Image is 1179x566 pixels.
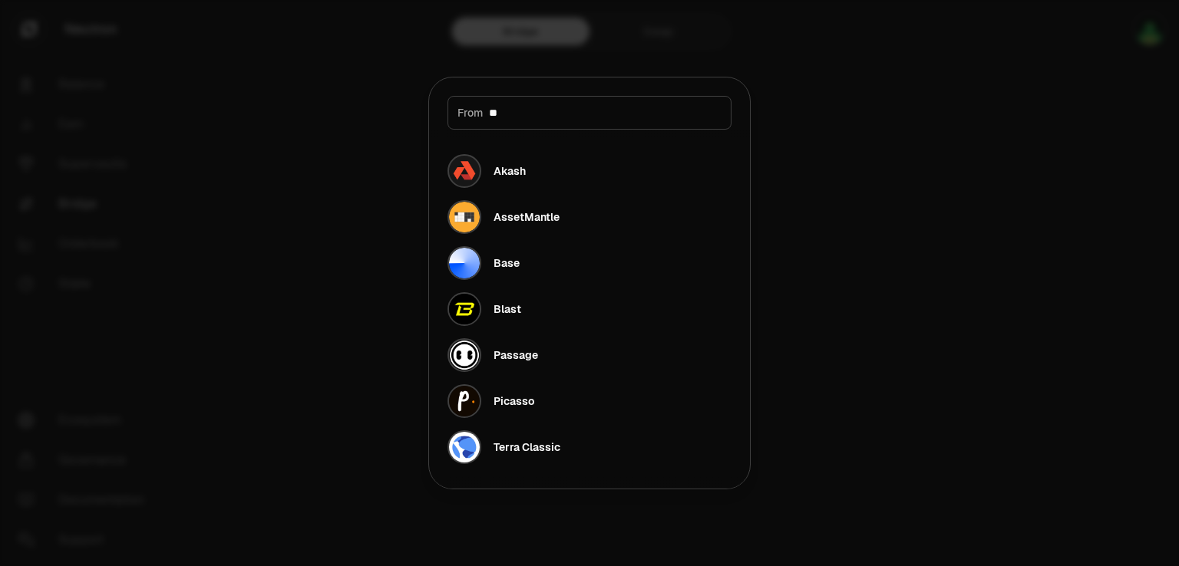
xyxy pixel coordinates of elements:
img: Picasso Logo [449,386,480,416]
button: Picasso LogoPicasso [438,378,741,424]
img: Passage Logo [449,340,480,370]
span: From [457,105,483,120]
img: Terra Classic Logo [449,432,480,462]
button: Blast LogoBlast [438,286,741,332]
img: Base Logo [449,248,480,278]
button: Passage LogoPassage [438,332,741,378]
div: AssetMantle [494,209,560,225]
div: Akash [494,163,526,179]
button: Akash LogoAkash [438,148,741,194]
button: Terra Classic LogoTerra Classic [438,424,741,470]
img: Blast Logo [449,294,480,324]
div: Terra Classic [494,439,560,455]
button: AssetMantle LogoAssetMantle [438,194,741,240]
div: Passage [494,347,538,363]
div: Base [494,255,520,271]
div: Blast [494,301,521,317]
img: Akash Logo [449,156,480,186]
img: AssetMantle Logo [449,202,480,232]
button: Base LogoBase [438,240,741,286]
div: Picasso [494,393,534,409]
